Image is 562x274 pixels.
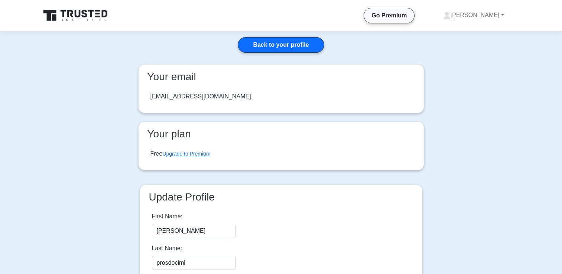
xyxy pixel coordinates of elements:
[425,8,522,23] a: [PERSON_NAME]
[367,11,411,20] a: Go Premium
[152,212,183,221] label: First Name:
[152,244,182,253] label: Last Name:
[144,128,418,140] h3: Your plan
[146,191,416,203] h3: Update Profile
[238,37,324,53] a: Back to your profile
[150,149,211,158] div: Free
[162,151,210,157] a: Upgrade to Premium
[144,71,418,83] h3: Your email
[150,92,251,101] div: [EMAIL_ADDRESS][DOMAIN_NAME]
